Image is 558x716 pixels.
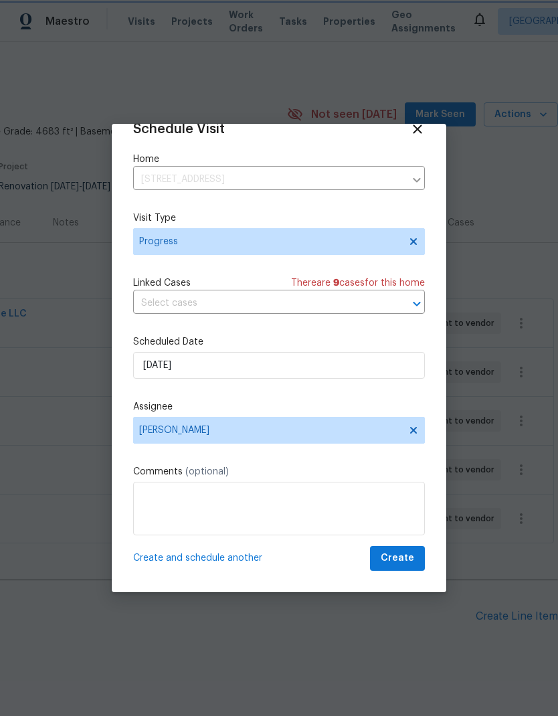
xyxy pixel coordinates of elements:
span: [PERSON_NAME] [139,425,401,436]
span: Create [381,550,414,567]
label: Scheduled Date [133,335,425,349]
input: M/D/YYYY [133,352,425,379]
label: Visit Type [133,211,425,225]
span: (optional) [185,467,229,476]
span: Schedule Visit [133,122,225,136]
button: Create [370,546,425,571]
span: Create and schedule another [133,551,262,565]
span: Close [410,122,425,137]
label: Comments [133,465,425,478]
span: There are case s for this home [291,276,425,290]
button: Open [407,294,426,313]
input: Enter in an address [133,169,405,190]
span: 9 [333,278,339,288]
span: Progress [139,235,399,248]
span: Linked Cases [133,276,191,290]
input: Select cases [133,293,387,314]
label: Assignee [133,400,425,414]
label: Home [133,153,425,166]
